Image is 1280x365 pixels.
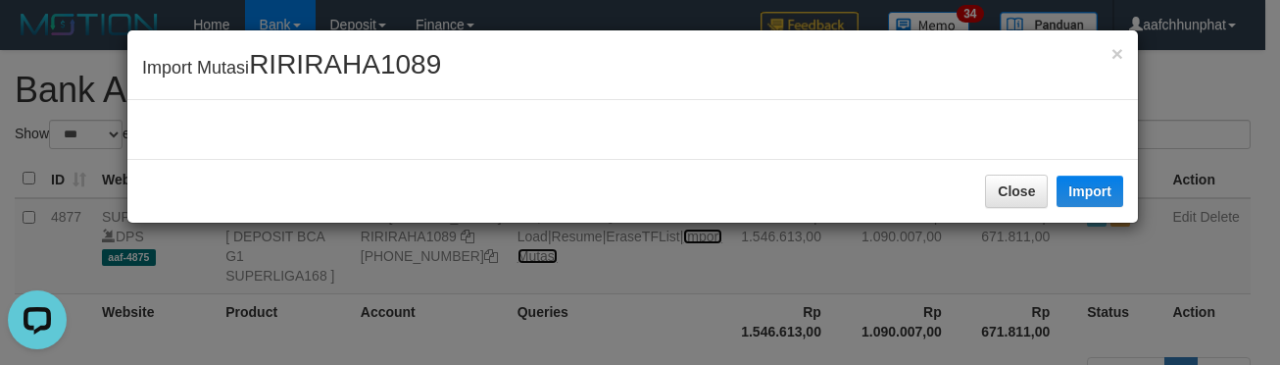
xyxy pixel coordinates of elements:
[1111,42,1123,65] span: ×
[8,8,67,67] button: Open LiveChat chat widget
[142,58,441,78] span: Import Mutasi
[1057,176,1123,207] button: Import
[1111,43,1123,64] button: Close
[249,49,441,79] span: RIRIRAHA1089
[985,175,1048,208] button: Close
